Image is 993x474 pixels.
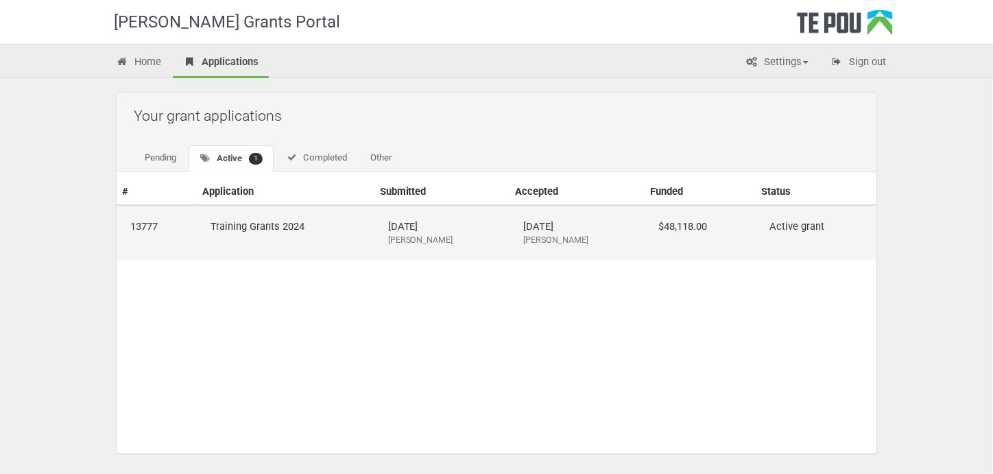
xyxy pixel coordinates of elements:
[756,179,876,205] th: Status
[197,205,374,260] td: Training Grants 2024
[374,179,510,205] th: Submitted
[173,48,269,78] a: Applications
[106,48,171,78] a: Home
[820,48,896,78] a: Sign out
[189,145,274,172] a: Active
[645,179,756,205] th: Funded
[797,10,893,44] div: Te Pou Logo
[510,205,645,260] td: [DATE]
[523,234,631,246] div: [PERSON_NAME]
[117,205,197,260] td: 13777
[197,179,374,205] th: Application
[374,205,510,260] td: [DATE]
[359,145,403,171] a: Other
[134,145,187,171] a: Pending
[510,179,645,205] th: Accepted
[249,153,263,165] span: 1
[117,179,197,205] th: #
[756,205,876,260] td: Active grant
[388,234,496,246] div: [PERSON_NAME]
[134,99,866,132] h2: Your grant applications
[275,145,358,171] a: Completed
[735,48,819,78] a: Settings
[645,205,756,260] td: $48,118.00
